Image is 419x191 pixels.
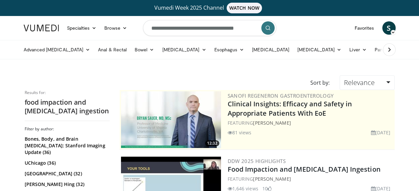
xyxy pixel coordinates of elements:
[351,21,378,35] a: Favorites
[345,43,370,56] a: Liver
[228,165,381,174] a: Food Impaction and [MEDICAL_DATA] Ingestion
[25,126,110,132] h3: Filter by author:
[344,78,375,87] span: Relevance
[382,21,396,35] a: S
[25,136,108,156] a: Bones, Body, and Brain [MEDICAL_DATA]: Stanford Imaging Update (36)
[143,20,276,36] input: Search topics, interventions
[228,175,393,182] div: FEATURING
[100,21,131,35] a: Browse
[20,43,94,56] a: Advanced [MEDICAL_DATA]
[228,119,393,126] div: FEATURING
[94,43,131,56] a: Anal & Rectal
[253,176,291,182] a: [PERSON_NAME]
[121,91,221,148] a: 12:32
[25,3,395,13] a: Vumedi Week 2025 ChannelWATCH NOW
[63,21,101,35] a: Specialties
[228,99,352,118] a: Clinical Insights: Efficacy and Safety in Appropriate Patients With EoE
[293,43,345,56] a: [MEDICAL_DATA]
[210,43,248,56] a: Esophagus
[25,98,110,115] h2: food impaction and [MEDICAL_DATA] ingestion
[228,129,252,136] li: 81 views
[305,75,335,90] div: Sort by:
[24,25,59,31] img: VuMedi Logo
[25,170,108,177] a: [GEOGRAPHIC_DATA] (32)
[121,91,221,148] img: bf9ce42c-6823-4735-9d6f-bc9dbebbcf2c.png.300x170_q85_crop-smart_upscale.jpg
[227,3,262,13] span: WATCH NOW
[248,43,293,56] a: [MEDICAL_DATA]
[131,43,158,56] a: Bowel
[158,43,210,56] a: [MEDICAL_DATA]
[205,140,219,146] span: 12:32
[228,92,334,99] a: Sanofi Regeneron Gastroenterology
[25,160,108,166] a: UChicago (36)
[253,120,291,126] a: [PERSON_NAME]
[228,158,286,164] a: DDW 2025 Highlights
[25,181,108,188] a: [PERSON_NAME] Hing (32)
[371,129,391,136] li: [DATE]
[340,75,394,90] a: Relevance
[25,90,110,95] p: Results for:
